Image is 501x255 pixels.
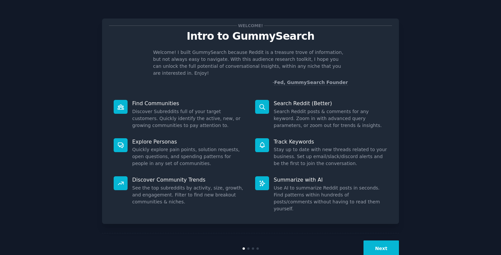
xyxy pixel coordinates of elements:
div: - [272,79,348,86]
dd: Search Reddit posts & comments for any keyword. Zoom in with advanced query parameters, or zoom o... [274,108,387,129]
p: Find Communities [132,100,246,107]
dd: Quickly explore pain points, solution requests, open questions, and spending patterns for people ... [132,146,246,167]
dd: Discover Subreddits full of your target customers. Quickly identify the active, new, or growing c... [132,108,246,129]
span: Welcome! [237,22,264,29]
p: Summarize with AI [274,176,387,183]
p: Explore Personas [132,138,246,145]
p: Welcome! I built GummySearch because Reddit is a treasure trove of information, but not always ea... [153,49,348,77]
p: Search Reddit (Better) [274,100,387,107]
a: Fed, GummySearch Founder [274,80,348,85]
dd: See the top subreddits by activity, size, growth, and engagement. Filter to find new breakout com... [132,185,246,205]
p: Track Keywords [274,138,387,145]
dd: Use AI to summarize Reddit posts in seconds. Find patterns within hundreds of posts/comments with... [274,185,387,212]
dd: Stay up to date with new threads related to your business. Set up email/slack/discord alerts and ... [274,146,387,167]
p: Discover Community Trends [132,176,246,183]
p: Intro to GummySearch [109,30,392,42]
